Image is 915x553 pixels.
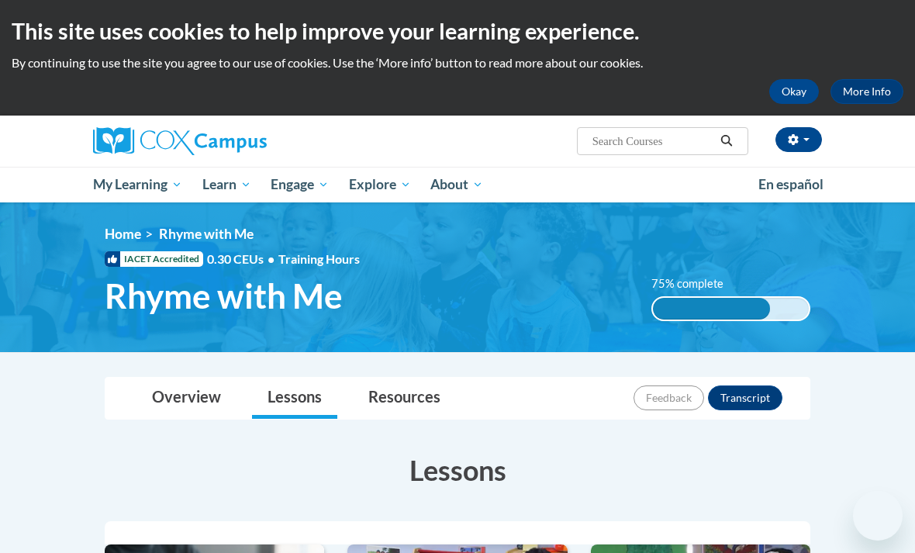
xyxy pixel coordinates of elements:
span: My Learning [93,175,182,194]
a: Resources [353,378,456,419]
h3: Lessons [105,451,810,489]
a: Overview [136,378,237,419]
a: Explore [339,167,421,202]
span: Engage [271,175,329,194]
img: Cox Campus [93,127,267,155]
span: 0.30 CEUs [207,251,278,268]
span: Explore [349,175,411,194]
p: By continuing to use the site you agree to our use of cookies. Use the ‘More info’ button to read... [12,54,903,71]
button: Transcript [708,385,782,410]
button: Feedback [634,385,704,410]
span: En español [758,176,823,192]
a: About [421,167,494,202]
a: Home [105,226,141,242]
span: Rhyme with Me [159,226,254,242]
a: Lessons [252,378,337,419]
span: Rhyme with Me [105,275,343,316]
span: About [430,175,483,194]
span: IACET Accredited [105,251,203,267]
div: Main menu [81,167,834,202]
h2: This site uses cookies to help improve your learning experience. [12,16,903,47]
button: Search [715,132,738,150]
a: My Learning [83,167,192,202]
span: • [268,251,274,266]
button: Account Settings [775,127,822,152]
a: More Info [830,79,903,104]
span: Learn [202,175,251,194]
a: Cox Campus [93,127,320,155]
a: Learn [192,167,261,202]
label: 75% complete [651,275,741,292]
input: Search Courses [591,132,715,150]
iframe: Button to launch messaging window [853,491,903,541]
a: En español [748,168,834,201]
div: 75% complete [653,298,770,320]
button: Okay [769,79,819,104]
a: Engage [261,167,339,202]
span: Training Hours [278,251,360,266]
